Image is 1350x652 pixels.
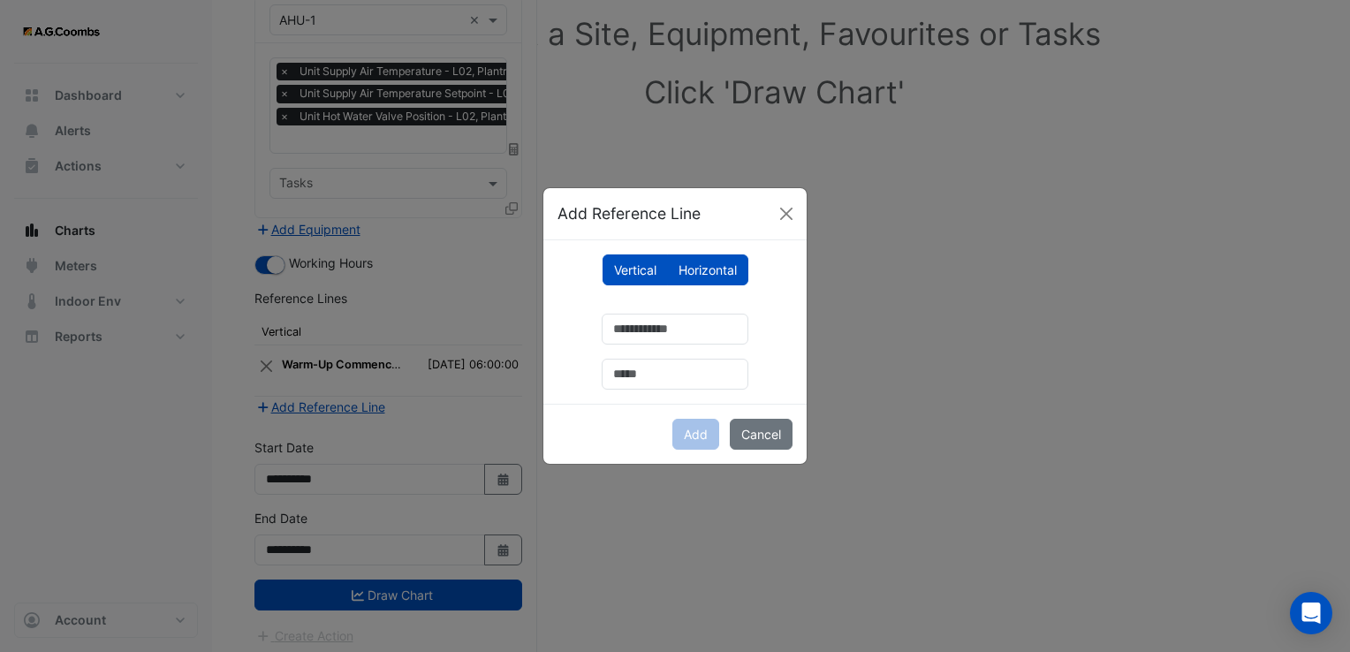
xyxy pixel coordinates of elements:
h5: Add Reference Line [557,202,701,225]
label: Vertical [603,254,668,285]
button: Close [773,201,800,227]
button: Cancel [730,419,793,450]
div: Open Intercom Messenger [1290,592,1332,634]
label: Horizontal [667,254,748,285]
